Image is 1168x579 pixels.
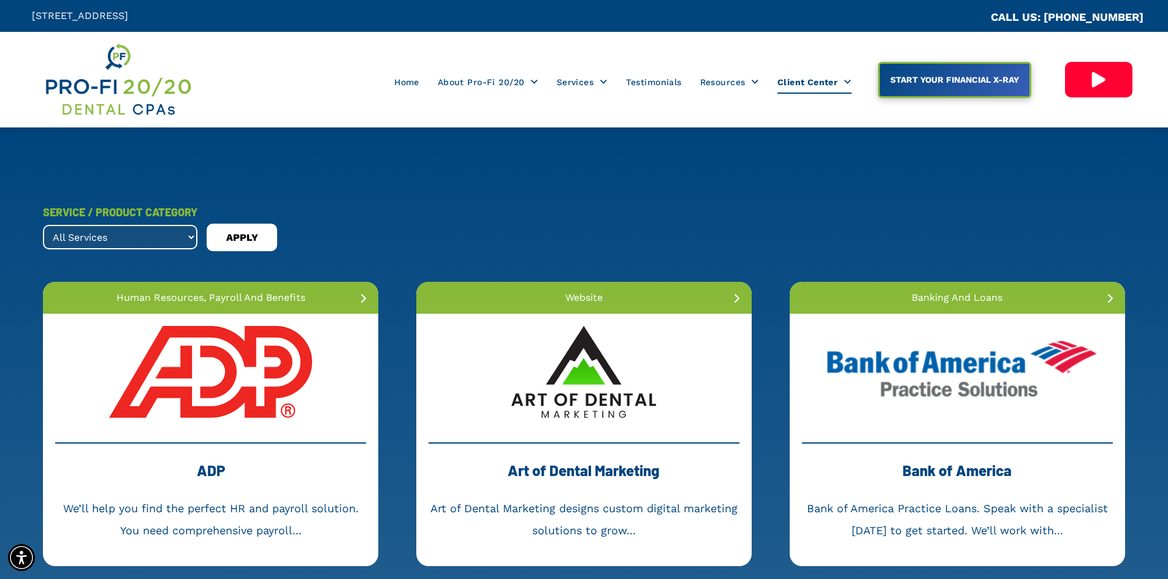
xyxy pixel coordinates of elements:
div: Art of Dental Marketing designs custom digital marketing solutions to grow... [429,498,739,542]
img: Get Dental CPA Consulting, Bookkeeping, & Bank Loans [44,41,192,118]
a: Services [548,70,617,94]
div: We’ll help you find the perfect HR and payroll solution. You need comprehensive payroll... [55,498,366,542]
div: ADP [55,456,366,498]
div: SERVICE / PRODUCT CATEGORY [43,201,197,223]
a: CALL US: [PHONE_NUMBER] [991,10,1143,23]
div: Bank of America Practice Loans. Speak with a specialist [DATE] to get started. We’ll work with... [802,498,1113,542]
div: Art of Dental Marketing [429,456,739,498]
span: START YOUR FINANCIAL X-RAY [886,69,1023,91]
a: Home [385,70,429,94]
a: About Pro-Fi 20/20 [429,70,548,94]
a: Testimonials [617,70,691,94]
div: Accessibility Menu [8,544,35,571]
span: [STREET_ADDRESS] [32,10,128,21]
span: APPLY [226,228,258,248]
div: Bank of America [802,456,1113,498]
a: Resources [691,70,768,94]
a: Client Center [768,70,861,94]
a: START YOUR FINANCIAL X-RAY [878,62,1031,98]
span: CA::CALLC [939,12,991,23]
